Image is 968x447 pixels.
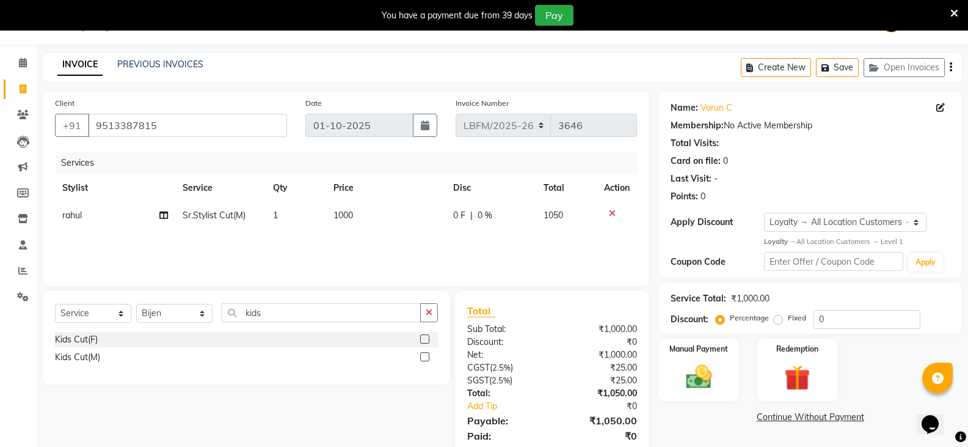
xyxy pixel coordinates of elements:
[55,174,175,202] th: Stylist
[730,312,769,323] label: Percentage
[671,216,763,229] div: Apply Discount
[671,292,726,305] div: Service Total:
[552,413,646,428] div: ₹1,050.00
[175,174,266,202] th: Service
[458,387,552,400] div: Total:
[544,210,563,221] span: 1050
[671,119,724,132] div: Membership:
[723,155,728,168] div: 0
[671,137,719,150] div: Total Visits:
[456,98,509,109] label: Invoice Number
[776,344,818,355] label: Redemption
[671,172,711,185] div: Last Visit:
[62,210,82,221] span: rahul
[816,58,859,77] button: Save
[552,349,646,361] div: ₹1,000.00
[671,119,950,132] div: No Active Membership
[908,253,943,272] button: Apply
[568,400,646,413] div: ₹0
[382,9,533,22] div: You have a payment due from 39 days
[714,172,718,185] div: -
[764,237,796,246] strong: Loyalty →
[458,349,552,361] div: Net:
[88,114,287,137] input: Search by Name/Mobile/Email/Code
[671,256,763,268] div: Coupon Code
[671,190,698,203] div: Points:
[552,336,646,349] div: ₹0
[776,362,818,394] img: _gift.svg
[535,5,573,26] button: Pay
[764,252,903,271] input: Enter Offer / Coupon Code
[492,363,511,372] span: 2.5%
[764,237,950,247] div: All Location Customers → Level 1
[671,155,721,168] div: Card on file:
[671,313,708,326] div: Discount:
[117,59,203,70] a: PREVIOUS INVOICES
[55,333,98,346] div: Kids Cut(F)
[701,102,732,114] a: Varun C
[478,209,492,222] span: 0 %
[678,362,720,392] img: _cash.svg
[222,303,421,322] input: Search or Scan
[552,374,646,387] div: ₹25.00
[458,413,552,428] div: Payable:
[458,400,568,413] a: Add Tip
[458,361,552,374] div: ( )
[552,361,646,374] div: ₹25.00
[536,174,597,202] th: Total
[492,375,510,385] span: 2.5%
[671,102,698,114] div: Name:
[552,429,646,443] div: ₹0
[467,305,495,317] span: Total
[333,210,353,221] span: 1000
[669,344,728,355] label: Manual Payment
[661,411,959,424] a: Continue Without Payment
[55,98,75,109] label: Client
[552,323,646,336] div: ₹1,000.00
[446,174,536,202] th: Disc
[552,387,646,400] div: ₹1,050.00
[458,374,552,387] div: ( )
[470,209,473,222] span: |
[864,58,945,77] button: Open Invoices
[55,351,100,364] div: Kids Cut(M)
[458,323,552,336] div: Sub Total:
[55,114,89,137] button: +91
[701,190,705,203] div: 0
[326,174,446,202] th: Price
[458,336,552,349] div: Discount:
[597,174,637,202] th: Action
[453,209,465,222] span: 0 F
[305,98,322,109] label: Date
[467,375,489,386] span: SGST
[273,210,278,221] span: 1
[56,152,646,174] div: Services
[788,312,806,323] label: Fixed
[741,58,811,77] button: Create New
[917,398,956,435] iframe: chat widget
[731,292,770,305] div: ₹1,000.00
[458,429,552,443] div: Paid:
[57,54,103,76] a: INVOICE
[266,174,326,202] th: Qty
[467,362,490,373] span: CGST
[183,210,246,221] span: Sr.Stylist Cut(M)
